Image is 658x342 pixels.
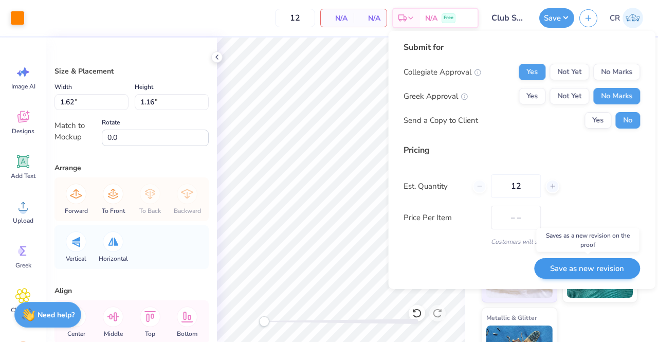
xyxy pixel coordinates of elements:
[177,330,197,338] span: Bottom
[605,8,648,28] a: CR
[425,13,437,24] span: N/A
[404,237,640,246] div: Customers will see this price on HQ.
[6,306,40,322] span: Clipart & logos
[104,330,123,338] span: Middle
[491,174,541,198] input: – –
[519,64,545,80] button: Yes
[404,66,481,78] div: Collegiate Approval
[534,258,640,279] button: Save as new revision
[65,207,88,215] span: Forward
[259,316,269,327] div: Accessibility label
[135,81,153,93] label: Height
[593,64,640,80] button: No Marks
[486,312,537,323] span: Metallic & Glitter
[404,41,640,53] div: Submit for
[550,88,589,104] button: Not Yet
[536,228,639,252] div: Saves as a new revision on the proof
[54,81,72,93] label: Width
[404,212,483,224] label: Price Per Item
[623,8,643,28] img: Conner Roberts
[615,112,640,129] button: No
[484,8,534,28] input: Untitled Design
[13,217,33,225] span: Upload
[404,91,468,102] div: Greek Approval
[38,310,75,320] strong: Need help?
[54,285,209,296] div: Align
[54,66,209,77] div: Size & Placement
[11,172,35,180] span: Add Text
[54,120,96,143] div: Match to Mockup
[145,330,155,338] span: Top
[12,127,34,135] span: Designs
[404,144,640,156] div: Pricing
[444,14,453,22] span: Free
[593,88,640,104] button: No Marks
[404,181,465,192] label: Est. Quantity
[102,116,120,129] label: Rotate
[584,112,611,129] button: Yes
[15,261,31,269] span: Greek
[404,115,478,127] div: Send a Copy to Client
[519,88,545,104] button: Yes
[99,255,128,263] span: Horizontal
[67,330,85,338] span: Center
[550,64,589,80] button: Not Yet
[360,13,380,24] span: N/A
[54,163,209,173] div: Arrange
[66,255,86,263] span: Vertical
[610,12,620,24] span: CR
[275,9,315,27] input: – –
[11,82,35,91] span: Image AI
[539,8,574,28] button: Save
[327,13,348,24] span: N/A
[102,207,125,215] span: To Front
